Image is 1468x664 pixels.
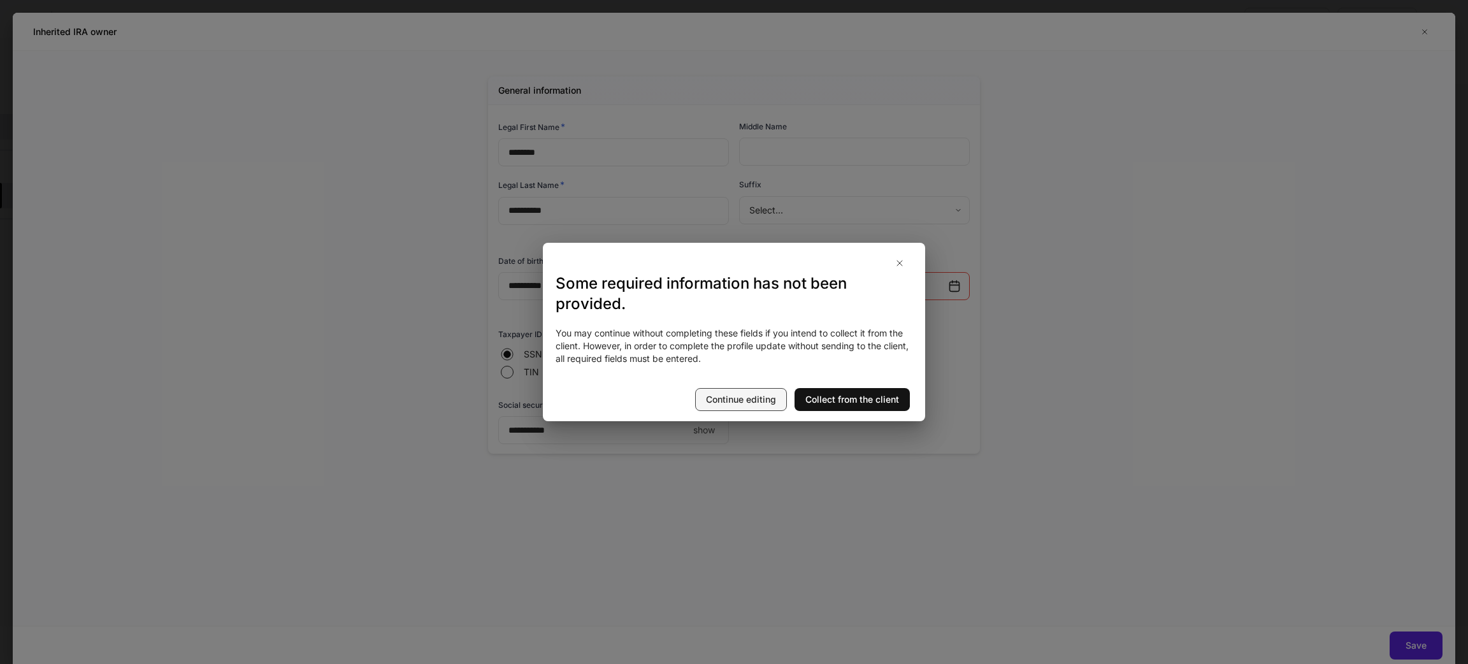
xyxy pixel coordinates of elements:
div: Collect from the client [805,393,899,406]
h3: Some required information has not been provided. [556,273,912,314]
button: Continue editing [695,388,787,411]
div: You may continue without completing these fields if you intend to collect it from the client. How... [556,327,912,365]
button: Collect from the client [795,388,910,411]
div: Continue editing [706,393,776,406]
